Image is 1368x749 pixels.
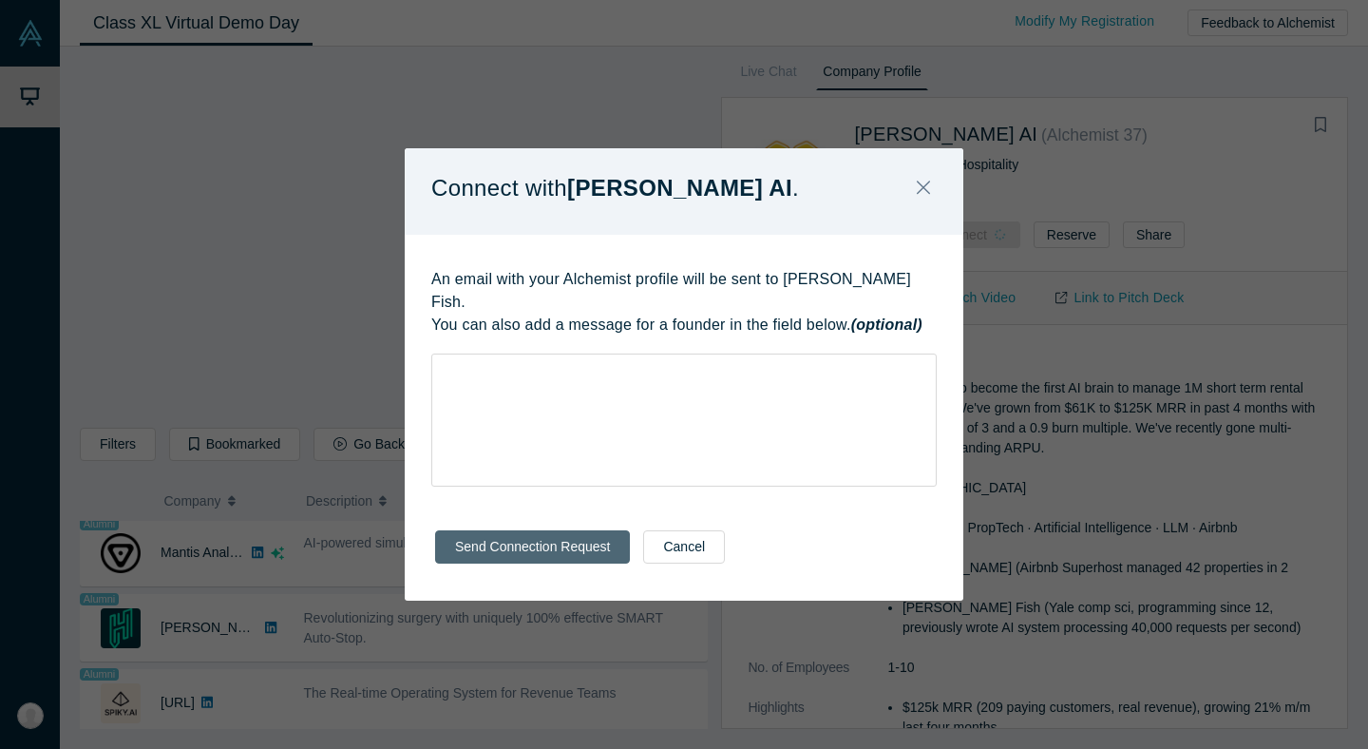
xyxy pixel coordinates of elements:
[435,530,630,564] button: Send Connection Request
[431,168,799,208] p: Connect with .
[903,168,943,209] button: Close
[431,268,937,336] p: An email with your Alchemist profile will be sent to [PERSON_NAME] Fish. You can also add a messa...
[567,175,792,201] strong: [PERSON_NAME] AI
[851,317,922,333] strong: (optional)
[445,360,924,380] div: rdw-editor
[431,354,937,487] div: rdw-wrapper
[643,530,725,564] button: Cancel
